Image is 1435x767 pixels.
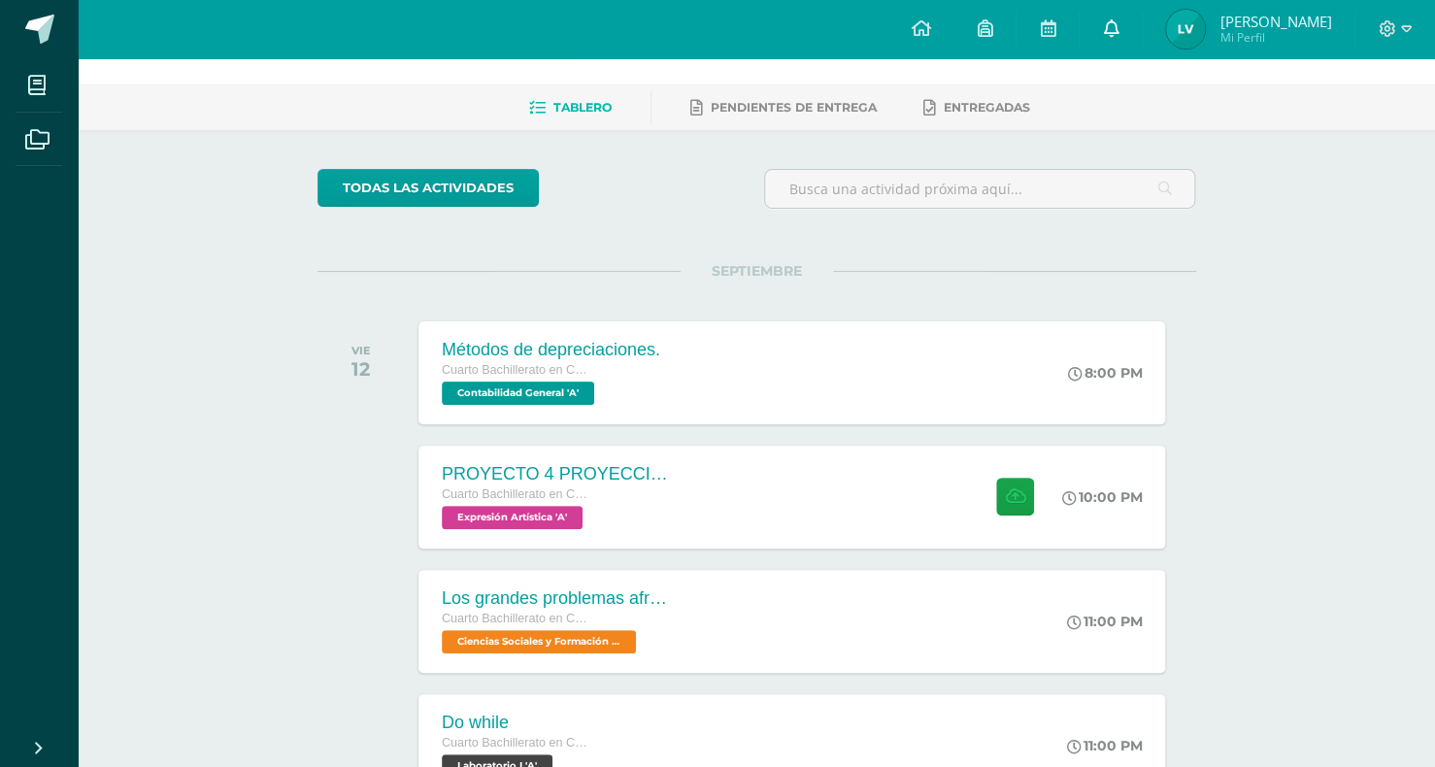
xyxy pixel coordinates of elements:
[1066,613,1142,630] div: 11:00 PM
[690,92,877,123] a: Pendientes de entrega
[442,713,587,733] div: Do while
[442,588,675,609] div: Los grandes problemas afrontados
[351,344,371,357] div: VIE
[1061,488,1142,506] div: 10:00 PM
[944,100,1030,115] span: Entregadas
[711,100,877,115] span: Pendientes de entrega
[442,363,587,377] span: Cuarto Bachillerato en CCLL con Orientación en Computación
[442,506,583,529] span: Expresión Artística 'A'
[1219,12,1331,31] span: [PERSON_NAME]
[442,612,587,625] span: Cuarto Bachillerato en CCLL con Orientación en Computación
[765,170,1195,208] input: Busca una actividad próxima aquí...
[442,382,594,405] span: Contabilidad General 'A'
[923,92,1030,123] a: Entregadas
[442,736,587,750] span: Cuarto Bachillerato en CCLL con Orientación en Computación
[1067,364,1142,382] div: 8:00 PM
[442,630,636,653] span: Ciencias Sociales y Formación Ciudadana 'A'
[1219,29,1331,46] span: Mi Perfil
[442,487,587,501] span: Cuarto Bachillerato en CCLL con Orientación en Computación
[553,100,612,115] span: Tablero
[351,357,371,381] div: 12
[442,340,660,360] div: Métodos de depreciaciones.
[1166,10,1205,49] img: e5efa45f6fc428ab389feff8686ae542.png
[529,92,612,123] a: Tablero
[317,169,539,207] a: todas las Actividades
[681,262,833,280] span: SEPTIEMBRE
[1066,737,1142,754] div: 11:00 PM
[442,464,675,484] div: PROYECTO 4 PROYECCION 2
